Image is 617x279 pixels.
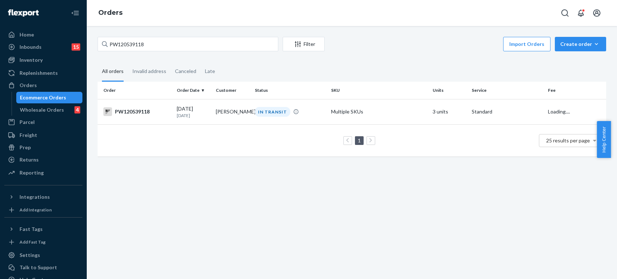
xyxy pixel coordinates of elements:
p: Standard [472,108,542,115]
a: Add Integration [4,206,82,214]
div: [DATE] [177,105,210,119]
button: Open notifications [574,6,588,20]
a: Parcel [4,116,82,128]
div: 15 [72,43,80,51]
div: Orders [20,82,37,89]
button: Filter [283,37,325,51]
div: Talk to Support [20,264,57,271]
td: Multiple SKUs [328,99,430,124]
button: Fast Tags [4,223,82,235]
ol: breadcrumbs [93,3,128,23]
a: Page 1 is your current page [356,137,362,143]
div: Replenishments [20,69,58,77]
th: Fee [545,82,606,99]
a: Inbounds15 [4,41,82,53]
button: Close Navigation [68,6,82,20]
div: Integrations [20,193,50,201]
button: Talk to Support [4,262,82,273]
a: Orders [4,80,82,91]
div: Create order [560,40,601,48]
td: 3 units [430,99,469,124]
div: PW120539118 [103,107,171,116]
div: Home [20,31,34,38]
th: Units [430,82,469,99]
input: Search orders [98,37,278,51]
button: Integrations [4,191,82,203]
div: Filter [283,40,324,48]
div: Parcel [20,119,35,126]
button: Open account menu [590,6,604,20]
iframe: Opens a widget where you can chat to one of our agents [571,257,610,275]
div: Invalid address [132,62,166,81]
a: Orders [98,9,123,17]
button: Open Search Box [558,6,572,20]
div: All orders [102,62,124,82]
th: Order [98,82,174,99]
a: Freight [4,129,82,141]
div: Settings [20,252,40,259]
a: Replenishments [4,67,82,79]
a: Home [4,29,82,40]
a: Ecommerce Orders [16,92,83,103]
th: Service [469,82,545,99]
th: Order Date [174,82,213,99]
button: Help Center [597,121,611,158]
div: Fast Tags [20,226,43,233]
div: Add Fast Tag [20,239,46,245]
button: Import Orders [503,37,550,51]
div: Late [205,62,215,81]
a: Prep [4,142,82,153]
div: Wholesale Orders [20,106,64,113]
div: Reporting [20,169,44,176]
a: Returns [4,154,82,166]
div: Canceled [175,62,196,81]
div: Inbounds [20,43,42,51]
div: 4 [74,106,80,113]
div: IN TRANSIT [255,107,290,117]
span: 25 results per page [546,137,590,143]
a: Settings [4,249,82,261]
button: Create order [555,37,606,51]
th: Status [252,82,328,99]
th: SKU [328,82,430,99]
td: Loading.... [545,99,606,124]
img: Flexport logo [8,9,39,17]
div: Customer [216,87,249,93]
a: Wholesale Orders4 [16,104,83,116]
div: Prep [20,144,31,151]
a: Inventory [4,54,82,66]
a: Reporting [4,167,82,179]
div: Returns [20,156,39,163]
p: [DATE] [177,112,210,119]
div: Add Integration [20,207,52,213]
div: Freight [20,132,37,139]
div: Inventory [20,56,43,64]
div: Ecommerce Orders [20,94,66,101]
a: Add Fast Tag [4,238,82,246]
td: [PERSON_NAME] [213,99,252,124]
